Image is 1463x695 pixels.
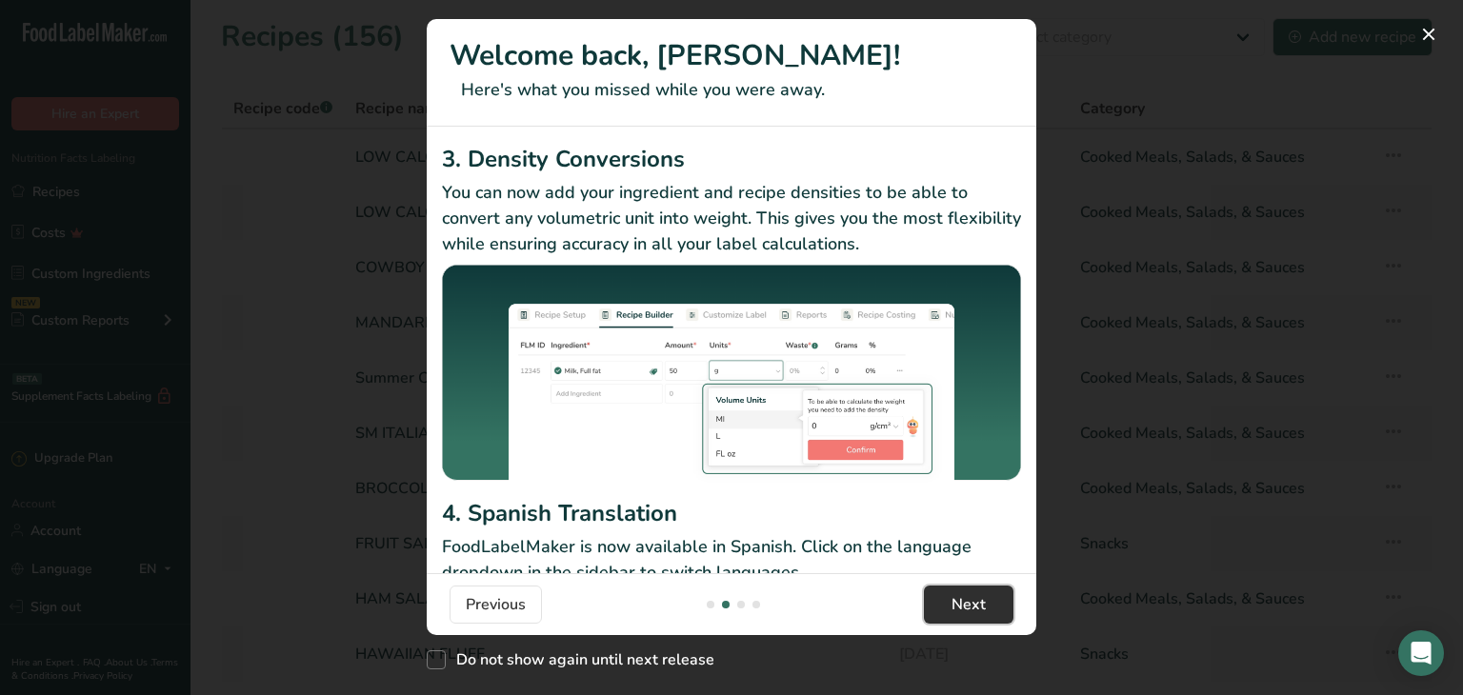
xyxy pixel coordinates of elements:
h2: 4. Spanish Translation [442,496,1021,530]
span: Next [952,593,986,616]
img: Density Conversions [442,265,1021,489]
div: Open Intercom Messenger [1398,630,1444,676]
h1: Welcome back, [PERSON_NAME]! [450,34,1013,77]
h2: 3. Density Conversions [442,142,1021,176]
span: Do not show again until next release [446,650,714,669]
p: Here's what you missed while you were away. [450,77,1013,103]
p: FoodLabelMaker is now available in Spanish. Click on the language dropdown in the sidebar to swit... [442,534,1021,586]
button: Previous [450,586,542,624]
p: You can now add your ingredient and recipe densities to be able to convert any volumetric unit in... [442,180,1021,257]
span: Previous [466,593,526,616]
button: Next [924,586,1013,624]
